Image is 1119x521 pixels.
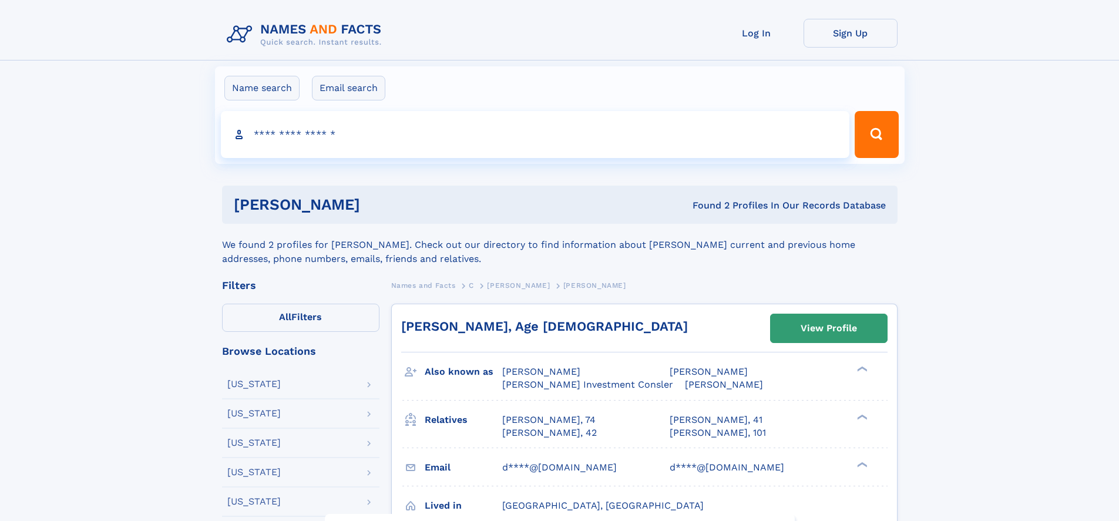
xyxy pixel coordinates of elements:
[804,19,898,48] a: Sign Up
[469,281,474,290] span: C
[487,281,550,290] span: [PERSON_NAME]
[502,366,580,377] span: [PERSON_NAME]
[221,111,850,158] input: search input
[222,346,379,357] div: Browse Locations
[425,362,502,382] h3: Also known as
[670,426,766,439] a: [PERSON_NAME], 101
[391,278,456,293] a: Names and Facts
[854,461,868,468] div: ❯
[670,366,748,377] span: [PERSON_NAME]
[502,500,704,511] span: [GEOGRAPHIC_DATA], [GEOGRAPHIC_DATA]
[801,315,857,342] div: View Profile
[234,197,526,212] h1: [PERSON_NAME]
[526,199,886,212] div: Found 2 Profiles In Our Records Database
[222,280,379,291] div: Filters
[710,19,804,48] a: Log In
[312,76,385,100] label: Email search
[222,304,379,332] label: Filters
[487,278,550,293] a: [PERSON_NAME]
[224,76,300,100] label: Name search
[502,426,597,439] a: [PERSON_NAME], 42
[854,365,868,373] div: ❯
[563,281,626,290] span: [PERSON_NAME]
[771,314,887,342] a: View Profile
[670,414,762,426] a: [PERSON_NAME], 41
[222,224,898,266] div: We found 2 profiles for [PERSON_NAME]. Check out our directory to find information about [PERSON_...
[685,379,763,390] span: [PERSON_NAME]
[227,468,281,477] div: [US_STATE]
[227,409,281,418] div: [US_STATE]
[425,496,502,516] h3: Lived in
[502,414,596,426] a: [PERSON_NAME], 74
[227,438,281,448] div: [US_STATE]
[469,278,474,293] a: C
[502,379,673,390] span: [PERSON_NAME] Investment Consler
[855,111,898,158] button: Search Button
[425,458,502,478] h3: Email
[227,497,281,506] div: [US_STATE]
[425,410,502,430] h3: Relatives
[227,379,281,389] div: [US_STATE]
[279,311,291,322] span: All
[401,319,688,334] a: [PERSON_NAME], Age [DEMOGRAPHIC_DATA]
[222,19,391,51] img: Logo Names and Facts
[854,413,868,421] div: ❯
